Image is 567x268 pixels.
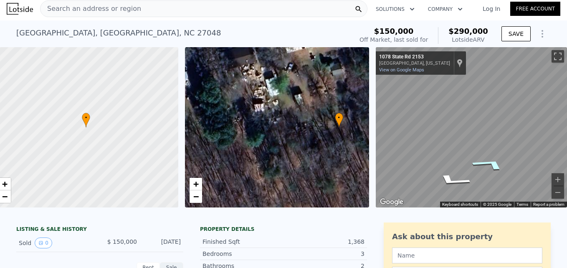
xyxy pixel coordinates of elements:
span: • [82,114,90,121]
div: 1078 State Rd 2153 [379,54,450,61]
a: Zoom out [190,190,202,203]
span: + [193,179,198,189]
span: + [2,179,8,189]
a: Free Account [510,2,560,16]
a: Open this area in Google Maps (opens a new window) [378,197,405,207]
button: Solutions [369,2,421,17]
div: 1,368 [283,238,364,246]
div: LISTING & SALE HISTORY [16,226,183,234]
span: − [2,191,8,202]
button: Zoom out [552,186,564,199]
div: 3 [283,250,364,258]
span: $290,000 [448,27,488,35]
div: Ask about this property [392,231,542,243]
button: Keyboard shortcuts [442,202,478,207]
a: View on Google Maps [379,67,424,73]
div: Sold [19,238,93,248]
span: © 2025 Google [483,202,511,207]
div: [GEOGRAPHIC_DATA], [US_STATE] [379,61,450,66]
a: Log In [473,5,510,13]
div: Off Market, last sold for [359,35,428,44]
div: • [82,113,90,127]
button: Show Options [534,25,551,42]
span: $150,000 [374,27,414,35]
button: View historical data [35,238,52,248]
div: Property details [200,226,367,233]
a: Show location on map [457,58,463,68]
div: Map [376,47,567,207]
button: Toggle fullscreen view [552,50,564,63]
div: • [335,113,343,127]
div: Lotside ARV [448,35,488,44]
button: Company [421,2,469,17]
div: Finished Sqft [202,238,283,246]
div: Street View [376,47,567,207]
button: Zoom in [552,173,564,186]
div: [DATE] [144,238,181,248]
span: Search an address or region [40,4,141,14]
button: SAVE [501,26,531,41]
span: − [193,191,198,202]
a: Report a problem [533,202,564,207]
div: Bedrooms [202,250,283,258]
div: [GEOGRAPHIC_DATA] , [GEOGRAPHIC_DATA] , NC 27048 [16,27,221,39]
path: Go East, State Rd 2153 [422,171,484,190]
img: Lotside [7,3,33,15]
a: Zoom in [190,178,202,190]
span: $ 150,000 [107,238,137,245]
path: Go West, State Rd 2153 [458,155,521,174]
span: • [335,114,343,121]
input: Name [392,248,542,263]
img: Google [378,197,405,207]
a: Terms [516,202,528,207]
